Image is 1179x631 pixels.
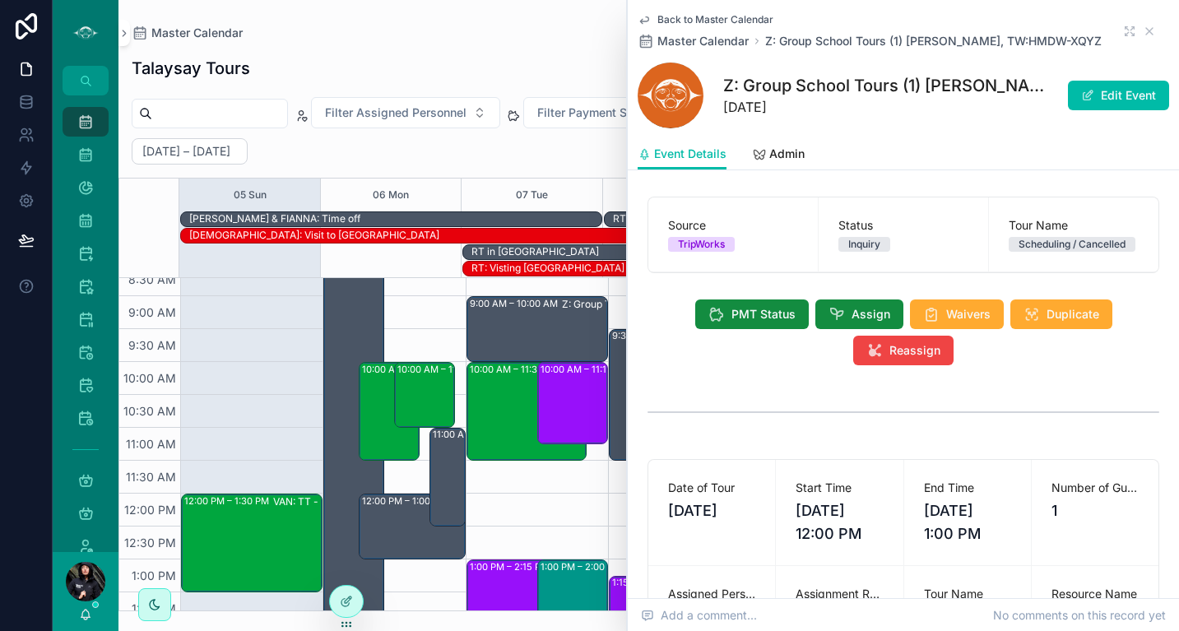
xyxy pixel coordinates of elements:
[122,470,180,484] span: 11:30 AM
[695,299,809,329] button: PMT Status
[537,104,655,121] span: Filter Payment Status
[678,237,725,252] div: TripWorks
[853,336,954,365] button: Reassign
[796,499,883,545] span: [DATE] 12:00 PM
[182,494,322,592] div: 12:00 PM – 1:30 PMVAN: TT - [PERSON_NAME] (3) [PERSON_NAME], TW:MXQH-NNZG
[613,211,667,226] div: RT: Infusion
[924,499,1011,545] span: [DATE] 1:00 PM
[889,342,940,359] span: Reassign
[657,13,773,26] span: Back to Master Calendar
[541,363,634,376] div: 10:00 AM – 11:15 AM
[924,480,1011,496] span: End Time
[360,494,464,559] div: 12:00 PM – 1:00 PMZ: Group School Tours (1) [PERSON_NAME], TW:HMDW-XQYZ
[471,244,599,259] div: RT in UK
[538,560,607,624] div: 1:00 PM – 2:00 PM
[471,245,599,258] div: RT in [GEOGRAPHIC_DATA]
[946,306,991,322] span: Waivers
[668,586,755,602] span: Assigned Personnel
[523,97,689,128] button: Select Button
[397,363,492,376] div: 10:00 AM – 11:00 AM
[610,330,689,460] div: 9:30 AM – 11:30 AM
[53,95,118,552] div: scrollable content
[124,305,180,319] span: 9:00 AM
[362,494,451,508] div: 12:00 PM – 1:00 PM
[311,97,500,128] button: Select Button
[124,338,180,352] span: 9:30 AM
[119,371,180,385] span: 10:00 AM
[120,536,180,550] span: 12:30 PM
[1010,299,1112,329] button: Duplicate
[657,33,749,49] span: Master Calendar
[433,428,527,441] div: 11:00 AM – 12:30 PM
[1019,237,1126,252] div: Scheduling / Cancelled
[142,143,230,160] h2: [DATE] – [DATE]
[654,146,726,162] span: Event Details
[373,179,409,211] button: 06 Mon
[189,229,439,242] div: [DEMOGRAPHIC_DATA]: Visit to [GEOGRAPHIC_DATA]
[430,429,464,526] div: 11:00 AM – 12:30 PM
[120,503,180,517] span: 12:00 PM
[1051,586,1139,602] span: Resource Name
[189,212,360,225] div: [PERSON_NAME] & FIANNA: Time off
[613,212,667,225] div: RT: Infusion
[641,607,757,624] span: Add a comment...
[128,601,180,615] span: 1:30 PM
[638,13,773,26] a: Back to Master Calendar
[796,586,883,602] span: Assignment Review
[723,74,1046,97] h1: Z: Group School Tours (1) [PERSON_NAME], TW:HMDW-XQYZ
[815,299,903,329] button: Assign
[273,495,410,508] div: VAN: TT - [PERSON_NAME] (3) [PERSON_NAME], TW:MXQH-NNZG
[638,139,726,170] a: Event Details
[395,363,453,427] div: 10:00 AM – 11:00 AM
[765,33,1102,49] a: Z: Group School Tours (1) [PERSON_NAME], TW:HMDW-XQYZ
[668,217,798,234] span: Source
[122,437,180,451] span: 11:00 AM
[132,25,243,41] a: Master Calendar
[124,272,180,286] span: 8:30 AM
[796,480,883,496] span: Start Time
[668,480,755,496] span: Date of Tour
[731,306,796,322] span: PMT Status
[1047,306,1099,322] span: Duplicate
[467,297,607,361] div: 9:00 AM – 10:00 AMZ: Group Tours (1) [PERSON_NAME], TW:WTRT-RHAD
[753,139,805,172] a: Admin
[325,104,466,121] span: Filter Assigned Personnel
[471,261,624,276] div: RT: Visting England
[471,262,624,275] div: RT: Visting [GEOGRAPHIC_DATA]
[119,404,180,418] span: 10:30 AM
[612,329,703,342] div: 9:30 AM – 11:30 AM
[362,363,457,376] div: 10:00 AM – 11:30 AM
[769,146,805,162] span: Admin
[467,363,586,460] div: 10:00 AM – 11:30 AMVAN: TT - [PERSON_NAME] (13) [PERSON_NAME], TW:XTTZ-FXTV
[1051,480,1139,496] span: Number of Guests
[470,363,564,376] div: 10:00 AM – 11:30 AM
[723,97,1046,117] span: [DATE]
[1051,499,1139,522] span: 1
[541,560,625,573] div: 1:00 PM – 2:00 PM
[360,363,418,460] div: 10:00 AM – 11:30 AM
[1068,81,1169,110] button: Edit Event
[538,363,607,443] div: 10:00 AM – 11:15 AM
[848,237,880,252] div: Inquiry
[516,179,548,211] button: 07 Tue
[638,33,749,49] a: Master Calendar
[470,297,562,310] div: 9:00 AM – 10:00 AM
[612,576,695,589] div: 1:15 PM – 2:30 PM
[924,586,1011,602] span: Tour Name
[993,607,1166,624] span: No comments on this record yet
[562,298,699,311] div: Z: Group Tours (1) [PERSON_NAME], TW:WTRT-RHAD
[234,179,267,211] button: 05 Sun
[852,306,890,322] span: Assign
[470,560,553,573] div: 1:00 PM – 2:15 PM
[189,228,439,243] div: SHAE: Visit to Japan
[1009,217,1139,234] span: Tour Name
[668,499,755,522] span: [DATE]
[128,568,180,582] span: 1:00 PM
[838,217,968,234] span: Status
[72,20,99,46] img: App logo
[151,25,243,41] span: Master Calendar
